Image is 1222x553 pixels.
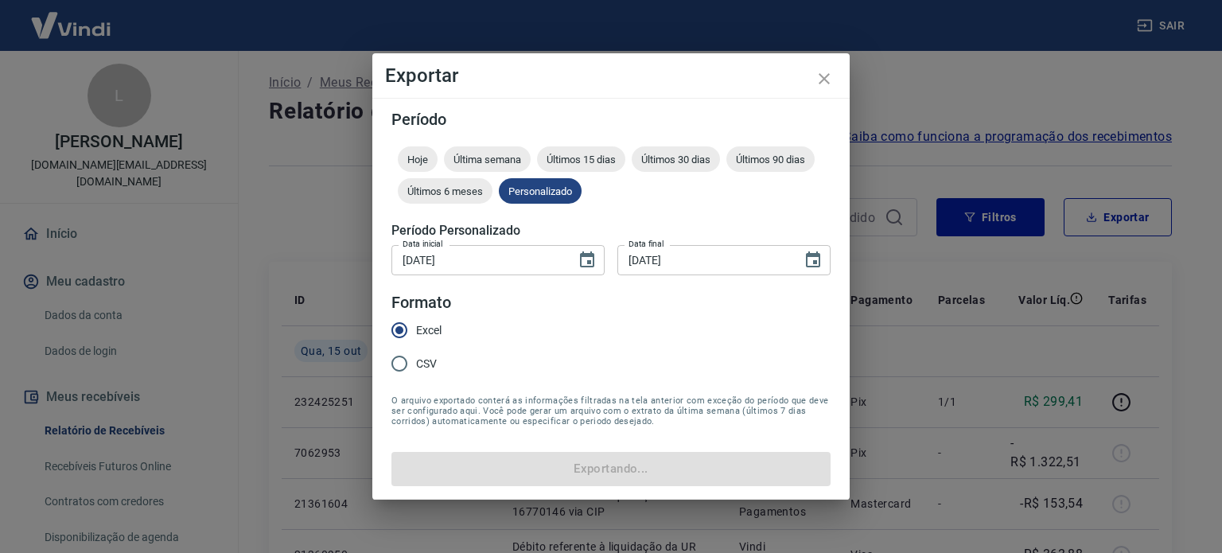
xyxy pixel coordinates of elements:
[499,178,582,204] div: Personalizado
[444,154,531,166] span: Última semana
[805,60,843,98] button: close
[416,322,442,339] span: Excel
[617,245,791,275] input: DD/MM/YYYY
[726,154,815,166] span: Últimos 90 dias
[391,395,831,426] span: O arquivo exportado conterá as informações filtradas na tela anterior com exceção do período que ...
[444,146,531,172] div: Última semana
[537,154,625,166] span: Últimos 15 dias
[537,146,625,172] div: Últimos 15 dias
[391,291,451,314] legend: Formato
[398,185,492,197] span: Últimos 6 meses
[398,154,438,166] span: Hoje
[499,185,582,197] span: Personalizado
[385,66,837,85] h4: Exportar
[398,146,438,172] div: Hoje
[797,244,829,276] button: Choose date, selected date is 31 de jul de 2026
[632,154,720,166] span: Últimos 30 dias
[632,146,720,172] div: Últimos 30 dias
[403,238,443,250] label: Data inicial
[726,146,815,172] div: Últimos 90 dias
[629,238,664,250] label: Data final
[391,245,565,275] input: DD/MM/YYYY
[416,356,437,372] span: CSV
[398,178,492,204] div: Últimos 6 meses
[571,244,603,276] button: Choose date, selected date is 13 de out de 2025
[391,223,831,239] h5: Período Personalizado
[391,111,831,127] h5: Período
